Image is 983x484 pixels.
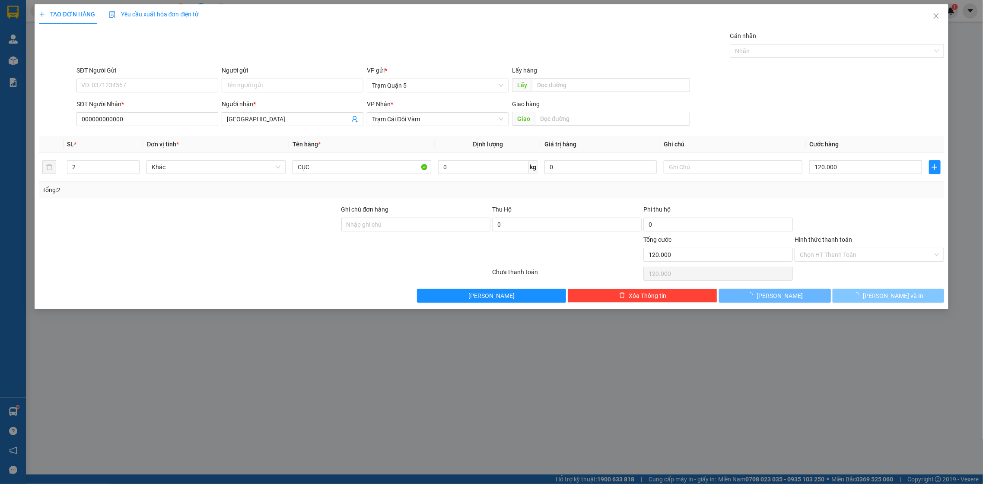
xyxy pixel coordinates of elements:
span: Khác [152,161,280,174]
span: SL [67,141,74,148]
span: user-add [351,116,358,123]
span: Gửi: [7,8,21,17]
span: Giao [512,112,535,126]
span: TẠO ĐƠN HÀNG [39,11,95,18]
div: Phí thu hộ [643,205,793,218]
span: Nhận: [56,8,76,17]
div: 50.000 [55,56,131,68]
span: [PERSON_NAME] và In [863,291,923,301]
label: Gán nhãn [730,32,756,39]
span: [PERSON_NAME] [468,291,515,301]
button: delete [42,160,56,174]
span: Trạm Quận 5 [372,79,503,92]
input: Dọc đường [532,78,690,92]
div: ĐỨC [56,28,130,38]
label: Ghi chú đơn hàng [341,206,389,213]
input: Dọc đường [535,112,690,126]
div: SĐT Người Gửi [76,66,218,75]
button: plus [929,160,941,174]
div: SĐT Người Nhận [76,99,218,109]
div: 0944304034 [56,38,130,51]
input: Ghi chú đơn hàng [341,218,491,231]
span: delete [619,292,625,299]
span: Lấy [512,78,532,92]
div: Người gửi [222,66,363,75]
span: plus [39,11,45,17]
span: plus [929,164,941,171]
span: Giao hàng [512,101,540,108]
span: Thu Hộ [492,206,512,213]
div: Trạm Quận 5 [7,7,50,28]
button: deleteXóa Thông tin [568,289,717,303]
input: 0 [544,160,657,174]
button: [PERSON_NAME] [417,289,566,303]
span: Định lượng [473,141,503,148]
span: Tên hàng [293,141,321,148]
span: loading [853,292,863,298]
span: Yêu cầu xuất hóa đơn điện tử [109,11,199,18]
span: loading [747,292,757,298]
div: Chưa thanh toán [492,267,643,282]
button: [PERSON_NAME] [719,289,830,303]
button: Close [924,4,948,28]
div: VP gửi [367,66,509,75]
label: Hình thức thanh toán [795,236,852,243]
span: Đơn vị tính [146,141,179,148]
div: Tổng: 2 [42,185,379,195]
input: Ghi Chú [664,160,803,174]
th: Ghi chú [660,136,806,153]
span: kg [529,160,538,174]
div: Người nhận [222,99,363,109]
span: Cước hàng [809,141,839,148]
span: Trạm Cái Đôi Vàm [372,113,503,126]
span: Lấy hàng [512,67,537,74]
span: Tổng cước [643,236,671,243]
div: Trạm Gạch Gốc [56,7,130,28]
span: Giá trị hàng [544,141,576,148]
span: CC : [55,58,67,67]
span: close [933,13,940,19]
span: [PERSON_NAME] [757,291,803,301]
input: VD: Bàn, Ghế [293,160,432,174]
span: Xóa Thông tin [629,291,666,301]
img: icon [109,11,116,18]
span: VP Nhận [367,101,391,108]
button: [PERSON_NAME] và In [833,289,944,303]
